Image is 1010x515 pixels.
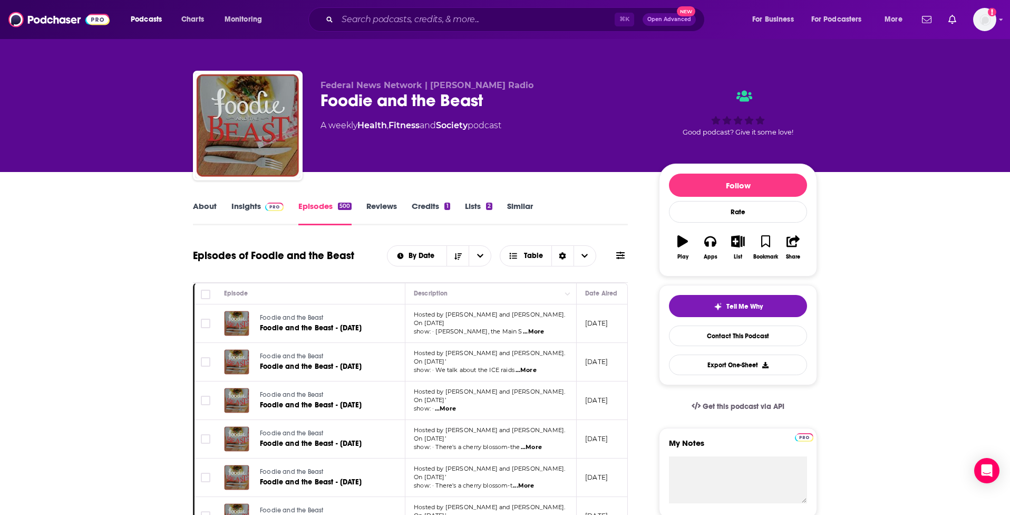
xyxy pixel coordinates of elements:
[260,430,323,437] span: Foodie and the Beast
[885,12,902,27] span: More
[585,287,617,300] div: Date Aired
[973,8,996,31] span: Logged in as BaltzandCompany
[734,254,742,260] div: List
[321,80,533,90] span: Federal News Network | [PERSON_NAME] Radio
[647,17,691,22] span: Open Advanced
[703,402,784,411] span: Get this podcast via API
[260,390,385,400] a: Foodie and the Beast
[523,328,544,336] span: ...More
[225,12,262,27] span: Monitoring
[414,426,565,442] span: Hosted by [PERSON_NAME] and [PERSON_NAME]. On [DATE]’
[804,11,877,28] button: open menu
[752,228,779,266] button: Bookmark
[260,477,385,488] a: Foodie and the Beast - [DATE]
[260,429,385,438] a: Foodie and the Beast
[181,12,204,27] span: Charts
[585,434,608,443] p: [DATE]
[500,245,596,266] button: Choose View
[507,201,533,225] a: Similar
[260,400,385,411] a: Foodie and the Beast - [DATE]
[387,245,492,266] h2: Choose List sort
[260,352,323,360] span: Foodie and the Beast
[201,319,210,328] span: Toggle select row
[724,228,752,266] button: List
[669,438,807,456] label: My Notes
[366,201,397,225] a: Reviews
[260,439,362,448] span: Foodie and the Beast - [DATE]
[683,394,793,419] a: Get this podcast via API
[260,323,385,333] a: Foodie and the Beast - [DATE]
[387,120,389,130] span: ,
[260,468,385,477] a: Foodie and the Beast
[465,201,492,225] a: Lists2
[131,12,162,27] span: Podcasts
[217,11,276,28] button: open menu
[683,128,793,136] span: Good podcast? Give it some love!
[795,432,813,442] a: Pro website
[659,80,817,146] div: Good podcast? Give it some love!
[318,7,715,32] div: Search podcasts, credits, & more...
[414,311,565,327] span: Hosted by [PERSON_NAME] and [PERSON_NAME]. On [DATE]
[193,201,217,225] a: About
[414,443,520,451] span: show: · There's a cherry blossom-the
[260,362,362,371] span: Foodie and the Beast - [DATE]
[337,11,615,28] input: Search podcasts, credits, & more...
[752,12,794,27] span: For Business
[201,396,210,405] span: Toggle select row
[918,11,936,28] a: Show notifications dropdown
[201,434,210,444] span: Toggle select row
[409,252,438,260] span: By Date
[387,252,447,260] button: open menu
[260,391,323,398] span: Foodie and the Beast
[561,288,574,300] button: Column Actions
[974,458,999,483] div: Open Intercom Messenger
[988,8,996,16] svg: Add a profile image
[486,203,492,210] div: 2
[414,388,565,404] span: Hosted by [PERSON_NAME] and [PERSON_NAME]. On [DATE]’
[704,254,717,260] div: Apps
[669,228,696,266] button: Play
[414,287,448,300] div: Description
[193,249,354,262] h1: Episodes of Foodie and the Beast
[444,203,450,210] div: 1
[795,433,813,442] img: Podchaser Pro
[260,313,385,323] a: Foodie and the Beast
[260,400,362,409] span: Foodie and the Beast - [DATE]
[669,355,807,375] button: Export One-Sheet
[338,203,352,210] div: 500
[745,11,807,28] button: open menu
[811,12,862,27] span: For Podcasters
[414,465,565,481] span: Hosted by [PERSON_NAME] and [PERSON_NAME]. On [DATE]’
[726,302,763,311] span: Tell Me Why
[195,73,300,178] a: Foodie and the Beast
[469,246,491,266] button: open menu
[585,319,608,328] p: [DATE]
[260,352,385,361] a: Foodie and the Beast
[524,252,543,260] span: Table
[414,328,522,335] span: show: · [PERSON_NAME], the Main S
[174,11,210,28] a: Charts
[786,254,800,260] div: Share
[446,246,469,266] button: Sort Direction
[877,11,916,28] button: open menu
[8,9,110,30] img: Podchaser - Follow, Share and Rate Podcasts
[260,507,323,514] span: Foodie and the Beast
[265,203,284,211] img: Podchaser Pro
[973,8,996,31] img: User Profile
[714,302,722,311] img: tell me why sparkle
[414,405,434,412] span: show: ·
[298,201,352,225] a: Episodes500
[521,443,542,452] span: ...More
[669,295,807,317] button: tell me why sparkleTell Me Why
[615,13,634,26] span: ⌘ K
[669,201,807,223] div: Rate
[551,246,574,266] div: Sort Direction
[414,366,514,374] span: show: · We talk about the ICE raids
[780,228,807,266] button: Share
[260,438,385,449] a: Foodie and the Beast - [DATE]
[513,482,534,490] span: ...More
[414,482,512,489] span: show: · There's a cherry blossom-t
[973,8,996,31] button: Show profile menu
[435,405,456,413] span: ...More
